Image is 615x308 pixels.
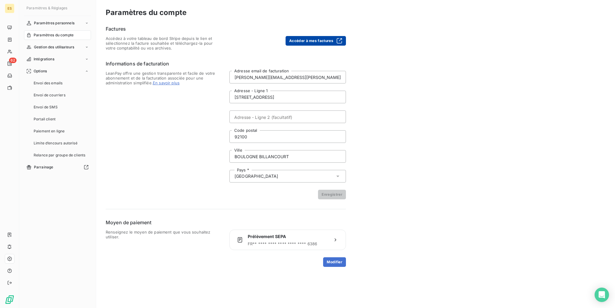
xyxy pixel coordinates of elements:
span: Parrainage [34,165,53,170]
span: Envoi des emails [34,80,62,86]
div: ES [5,4,14,13]
h6: Informations de facturation [106,60,346,67]
input: placeholder [229,110,346,123]
img: Logo LeanPay [5,295,14,304]
h3: Paramètres du compte [106,7,605,18]
span: Prélèvement SEPA [248,234,328,240]
h6: Factures [106,25,346,32]
a: Parrainage [24,162,91,172]
span: Envoi de SMS [34,104,58,110]
a: Limite d’encours autorisé [31,138,91,148]
span: 62 [9,58,17,63]
button: Accéder à mes factures [286,36,346,46]
span: Relance par groupe de clients [34,152,85,158]
a: Paramètres du compte [24,30,91,40]
div: Open Intercom Messenger [595,288,609,302]
input: placeholder [229,130,346,143]
span: Intégrations [34,56,54,62]
h6: Moyen de paiement [106,219,346,226]
input: placeholder [229,150,346,163]
span: Gestion des utilisateurs [34,44,74,50]
span: Envoi de courriers [34,92,65,98]
span: Options [34,68,47,74]
span: [GEOGRAPHIC_DATA] [235,173,278,179]
span: Paramètres & Réglages [26,6,67,10]
a: Relance par groupe de clients [31,150,91,160]
a: Paiement en ligne [31,126,91,136]
span: Limite d’encours autorisé [34,140,77,146]
span: LeanPay offre une gestion transparente et facile de votre abonnement et de la facturation associé... [106,71,222,199]
a: Portail client [31,114,91,124]
span: Paramètres personnels [34,20,74,26]
button: Modifier [323,257,346,267]
input: placeholder [229,71,346,83]
a: Envoi des emails [31,78,91,88]
span: Paramètres du compte [34,32,74,38]
span: En savoir plus [153,80,180,85]
input: placeholder [229,91,346,103]
span: Renseignez le moyen de paiement que vous souhaitez utiliser. [106,230,222,267]
span: Accédez à votre tableau de bord Stripe depuis le lien et sélectionnez la facture souhaitée et tél... [106,36,222,50]
a: Envoi de SMS [31,102,91,112]
span: Paiement en ligne [34,128,65,134]
button: Enregistrer [318,190,346,199]
span: Portail client [34,116,56,122]
a: Envoi de courriers [31,90,91,100]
